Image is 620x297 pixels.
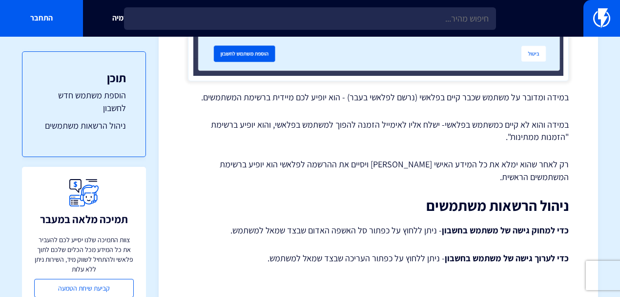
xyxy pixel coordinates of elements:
[188,91,569,104] p: במידה ומדובר על משתמש שכבר קיים בפלאשי (נרשם לפלאשי בעבר) - הוא יופיע לכם מיידית ברשימת המשתמשים.
[442,225,468,236] strong: בחשבון
[188,158,569,183] p: רק לאחר שהוא ימלא את כל המידע האישי [PERSON_NAME] ויסיים את ההרשמה לפלאשי הוא יופיע ברשימת המשתמש...
[40,213,128,225] h3: תמיכה מלאה במעבר
[42,89,126,114] a: הוספת משתמש חדש לחשבון
[188,252,569,265] p: - ניתן ללחוץ על כפתור העריכה שבצד שמאל למשתמש.
[188,224,569,237] p: - ניתן ללחוץ על כפתור סל האשפה האדום שבצד שמאל למשתמש.
[124,7,496,30] input: חיפוש מהיר...
[188,118,569,143] p: במידה והוא לא קיים כמשתמש בפלאשי- ישלח אליו לאימייל הזמנה להפוך למשתמש בפלאשי, והוא יופיע ברשימת ...
[42,71,126,84] h3: תוכן
[188,198,569,214] h2: ניהול הרשאות משתמשים
[34,235,134,274] p: צוות התמיכה שלנו יסייע לכם להעביר את כל המידע מכל הכלים שלכם לתוך פלאשי ולהתחיל לשווק מיד, השירות...
[42,119,126,132] a: ניהול הרשאות משתמשים
[470,225,569,236] strong: כדי למחוק גישה של משתמש
[445,252,569,264] strong: כדי לערוך גישה של משתמש בחשבון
